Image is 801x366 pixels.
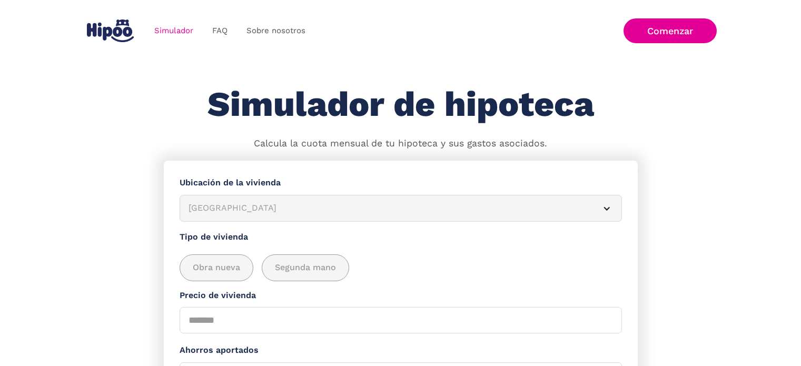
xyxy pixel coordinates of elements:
h1: Simulador de hipoteca [207,85,594,124]
div: add_description_here [180,254,622,281]
span: Segunda mano [275,261,336,274]
p: Calcula la cuota mensual de tu hipoteca y sus gastos asociados. [254,137,547,151]
a: Simulador [145,21,203,41]
label: Ahorros aportados [180,344,622,357]
a: FAQ [203,21,237,41]
span: Obra nueva [193,261,240,274]
a: Comenzar [624,18,717,43]
label: Tipo de vivienda [180,231,622,244]
a: Sobre nosotros [237,21,315,41]
article: [GEOGRAPHIC_DATA] [180,195,622,222]
div: [GEOGRAPHIC_DATA] [189,202,588,215]
label: Precio de vivienda [180,289,622,302]
label: Ubicación de la vivienda [180,176,622,190]
a: home [85,15,136,46]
